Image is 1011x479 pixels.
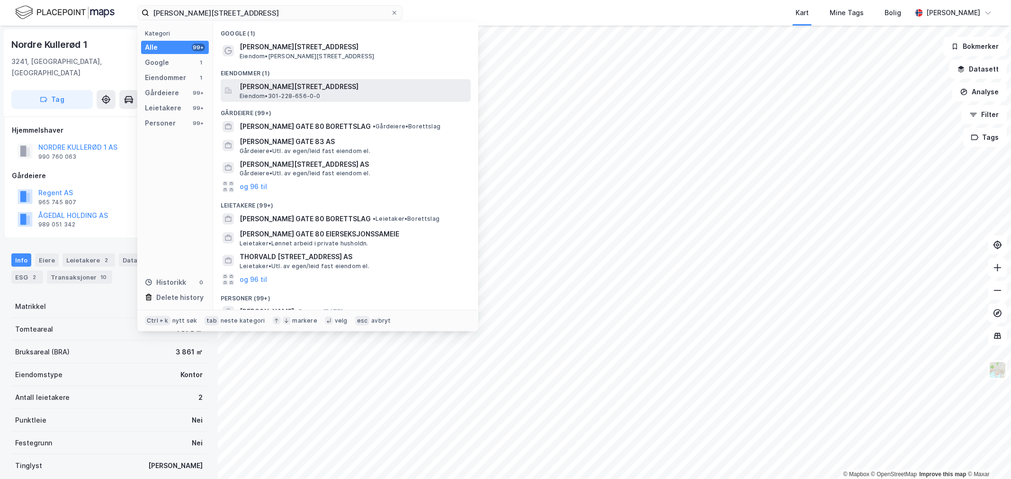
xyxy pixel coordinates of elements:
[15,460,42,471] div: Tinglyst
[192,44,205,51] div: 99+
[843,471,869,478] a: Mapbox
[240,240,368,247] span: Leietaker • Lønnet arbeid i private husholdn.
[949,60,1007,79] button: Datasett
[335,317,348,325] div: velg
[240,121,371,132] span: [PERSON_NAME] GATE 80 BORETTSLAG
[952,82,1007,101] button: Analyse
[102,255,111,265] div: 2
[11,56,151,79] div: 3241, [GEOGRAPHIC_DATA], [GEOGRAPHIC_DATA]
[11,37,89,52] div: Nordre Kullerød 1
[197,74,205,81] div: 1
[213,102,478,119] div: Gårdeiere (99+)
[240,92,321,100] span: Eiendom • 301-228-656-0-0
[240,251,467,262] span: THORVALD [STREET_ADDRESS] AS
[964,434,1011,479] div: Kontrollprogram for chat
[962,105,1007,124] button: Filter
[192,437,203,449] div: Nei
[240,262,369,270] span: Leietaker • Utl. av egen/leid fast eiendom el.
[989,361,1007,379] img: Z
[293,317,317,325] div: markere
[920,471,966,478] a: Improve this map
[355,316,370,325] div: esc
[47,271,112,284] div: Transaksjoner
[145,316,170,325] div: Ctrl + k
[871,471,917,478] a: OpenStreetMap
[240,181,267,192] button: og 96 til
[12,170,206,181] div: Gårdeiere
[197,59,205,66] div: 1
[296,308,299,315] span: •
[240,81,467,92] span: [PERSON_NAME][STREET_ADDRESS]
[963,128,1007,147] button: Tags
[11,271,43,284] div: ESG
[192,415,203,426] div: Nei
[11,253,31,267] div: Info
[198,392,203,403] div: 2
[145,277,186,288] div: Historikk
[38,199,76,206] div: 965 745 807
[373,215,376,222] span: •
[15,369,63,380] div: Eiendomstype
[145,87,179,99] div: Gårdeiere
[830,7,864,18] div: Mine Tags
[240,213,371,225] span: [PERSON_NAME] GATE 80 BORETTSLAG
[240,147,370,155] span: Gårdeiere • Utl. av egen/leid fast eiendom el.
[221,317,265,325] div: neste kategori
[15,324,53,335] div: Tomteareal
[240,170,370,177] span: Gårdeiere • Utl. av egen/leid fast eiendom el.
[240,41,467,53] span: [PERSON_NAME][STREET_ADDRESS]
[149,6,391,20] input: Søk på adresse, matrikkel, gårdeiere, leietakere eller personer
[145,72,186,83] div: Eiendommer
[145,42,158,53] div: Alle
[11,90,93,109] button: Tag
[192,104,205,112] div: 99+
[373,123,376,130] span: •
[373,123,440,130] span: Gårdeiere • Borettslag
[63,253,115,267] div: Leietakere
[148,460,203,471] div: [PERSON_NAME]
[927,7,981,18] div: [PERSON_NAME]
[145,30,209,37] div: Kategori
[213,22,478,39] div: Google (1)
[156,292,204,303] div: Delete history
[240,53,374,60] span: Eiendom • [PERSON_NAME][STREET_ADDRESS]
[145,57,169,68] div: Google
[15,415,46,426] div: Punktleie
[35,253,59,267] div: Eiere
[30,272,39,282] div: 2
[12,125,206,136] div: Hjemmelshaver
[213,194,478,211] div: Leietakere (99+)
[885,7,901,18] div: Bolig
[240,306,294,317] span: [PERSON_NAME]
[240,159,467,170] span: [PERSON_NAME][STREET_ADDRESS] AS
[213,287,478,304] div: Personer (99+)
[240,274,267,285] button: og 96 til
[213,62,478,79] div: Eiendommer (1)
[15,437,52,449] div: Festegrunn
[98,272,108,282] div: 10
[15,346,70,358] div: Bruksareal (BRA)
[180,369,203,380] div: Kontor
[38,153,76,161] div: 990 760 063
[176,346,203,358] div: 3 861 ㎡
[964,434,1011,479] iframe: Chat Widget
[943,37,1007,56] button: Bokmerker
[192,119,205,127] div: 99+
[145,102,181,114] div: Leietakere
[296,308,343,316] span: Person • [DATE]
[15,392,70,403] div: Antall leietakere
[240,136,467,147] span: [PERSON_NAME] GATE 83 AS
[192,89,205,97] div: 99+
[373,215,439,223] span: Leietaker • Borettslag
[38,221,75,228] div: 989 051 342
[197,279,205,286] div: 0
[15,4,115,21] img: logo.f888ab2527a4732fd821a326f86c7f29.svg
[240,228,467,240] span: [PERSON_NAME] GATE 80 EIERSEKSJONSSAMEIE
[145,117,176,129] div: Personer
[205,316,219,325] div: tab
[15,301,46,312] div: Matrikkel
[172,317,197,325] div: nytt søk
[119,253,166,267] div: Datasett
[796,7,809,18] div: Kart
[371,317,391,325] div: avbryt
